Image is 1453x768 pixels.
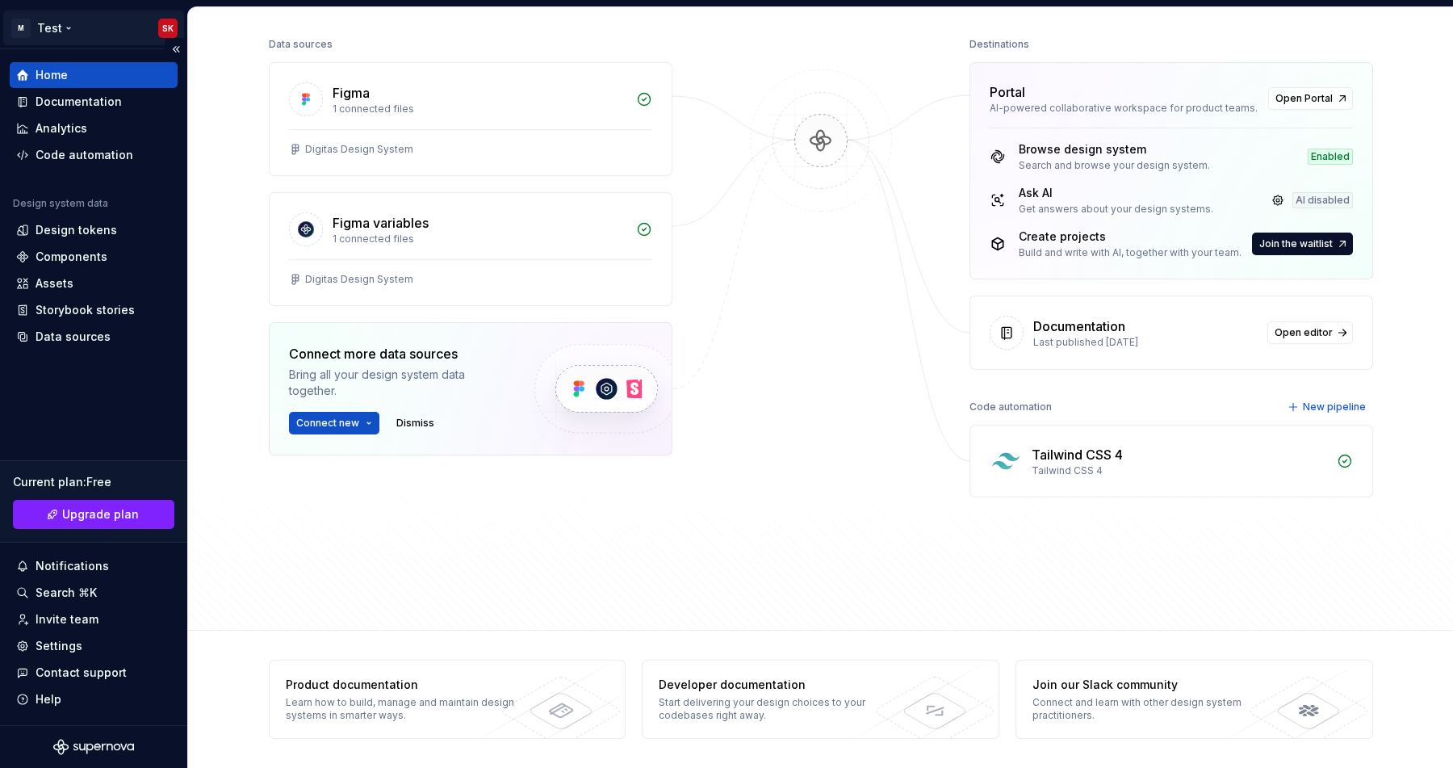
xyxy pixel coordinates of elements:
div: Invite team [36,611,98,627]
a: Home [10,62,178,88]
div: Tailwind CSS 4 [1032,464,1327,477]
a: Join our Slack communityConnect and learn with other design system practitioners. [1015,660,1373,739]
button: MTestSK [3,10,184,45]
span: Open editor [1275,326,1333,339]
div: Connect and learn with other design system practitioners. [1032,696,1267,722]
span: Upgrade plan [62,506,139,522]
a: Data sources [10,324,178,350]
div: Search ⌘K [36,585,97,601]
button: Join the waitlist [1252,233,1353,255]
div: Data sources [36,329,111,345]
a: Design tokens [10,217,178,243]
div: Search and browse your design system. [1019,159,1210,172]
div: Create projects [1019,229,1242,245]
div: Destinations [969,33,1029,56]
div: M [11,19,31,38]
a: Figma1 connected filesDigitas Design System [269,62,672,176]
div: Developer documentation [659,677,894,693]
div: Figma [333,83,370,103]
button: Upgrade plan [13,500,174,529]
button: New pipeline [1283,396,1373,418]
div: 1 connected files [333,233,626,246]
button: Collapse sidebar [165,38,187,61]
div: Components [36,249,107,265]
button: Dismiss [389,412,442,434]
div: Storybook stories [36,302,135,318]
a: Figma variables1 connected filesDigitas Design System [269,192,672,306]
a: Components [10,244,178,270]
div: Build and write with AI, together with your team. [1019,246,1242,259]
div: Digitas Design System [305,143,413,156]
div: Get answers about your design systems. [1019,203,1213,216]
button: Search ⌘K [10,580,178,606]
a: Storybook stories [10,297,178,323]
div: Product documentation [286,677,521,693]
button: Notifications [10,553,178,579]
div: SK [162,22,174,35]
a: Open editor [1267,321,1353,344]
div: Current plan : Free [13,474,174,490]
a: Documentation [10,89,178,115]
div: Documentation [36,94,122,110]
div: Tailwind CSS 4 [1032,445,1123,464]
div: Test [37,20,62,36]
svg: Supernova Logo [53,739,134,755]
span: Open Portal [1275,92,1333,105]
a: Settings [10,633,178,659]
div: Code automation [969,396,1052,418]
div: Learn how to build, manage and maintain design systems in smarter ways. [286,696,521,722]
div: Start delivering your design choices to your codebases right away. [659,696,894,722]
a: Open Portal [1268,87,1353,110]
div: Browse design system [1019,141,1210,157]
div: Notifications [36,558,109,574]
div: Settings [36,638,82,654]
div: 1 connected files [333,103,626,115]
div: Analytics [36,120,87,136]
div: Design tokens [36,222,117,238]
div: Code automation [36,147,133,163]
div: Digitas Design System [305,273,413,286]
div: Enabled [1308,149,1353,165]
a: Product documentationLearn how to build, manage and maintain design systems in smarter ways. [269,660,626,739]
span: Connect new [296,417,359,430]
div: Assets [36,275,73,292]
div: Portal [990,82,1025,102]
div: Data sources [269,33,333,56]
a: Analytics [10,115,178,141]
div: Connect more data sources [289,344,507,363]
div: Design system data [13,197,108,210]
div: AI-powered collaborative workspace for product teams. [990,102,1258,115]
div: Last published [DATE] [1033,336,1258,349]
a: Assets [10,271,178,296]
div: Help [36,691,61,707]
button: Contact support [10,660,178,686]
div: Join our Slack community [1032,677,1267,693]
a: Code automation [10,142,178,168]
button: Help [10,686,178,712]
div: Home [36,67,68,83]
span: Join the waitlist [1259,237,1333,250]
span: Dismiss [396,417,434,430]
div: Figma variables [333,213,429,233]
div: Documentation [1033,317,1125,336]
a: Developer documentationStart delivering your design choices to your codebases right away. [642,660,999,739]
button: Connect new [289,412,379,434]
span: New pipeline [1303,401,1366,413]
div: Bring all your design system data together. [289,367,507,399]
a: Invite team [10,606,178,632]
div: Contact support [36,665,127,681]
div: Ask AI [1019,185,1213,201]
div: AI disabled [1292,192,1353,208]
